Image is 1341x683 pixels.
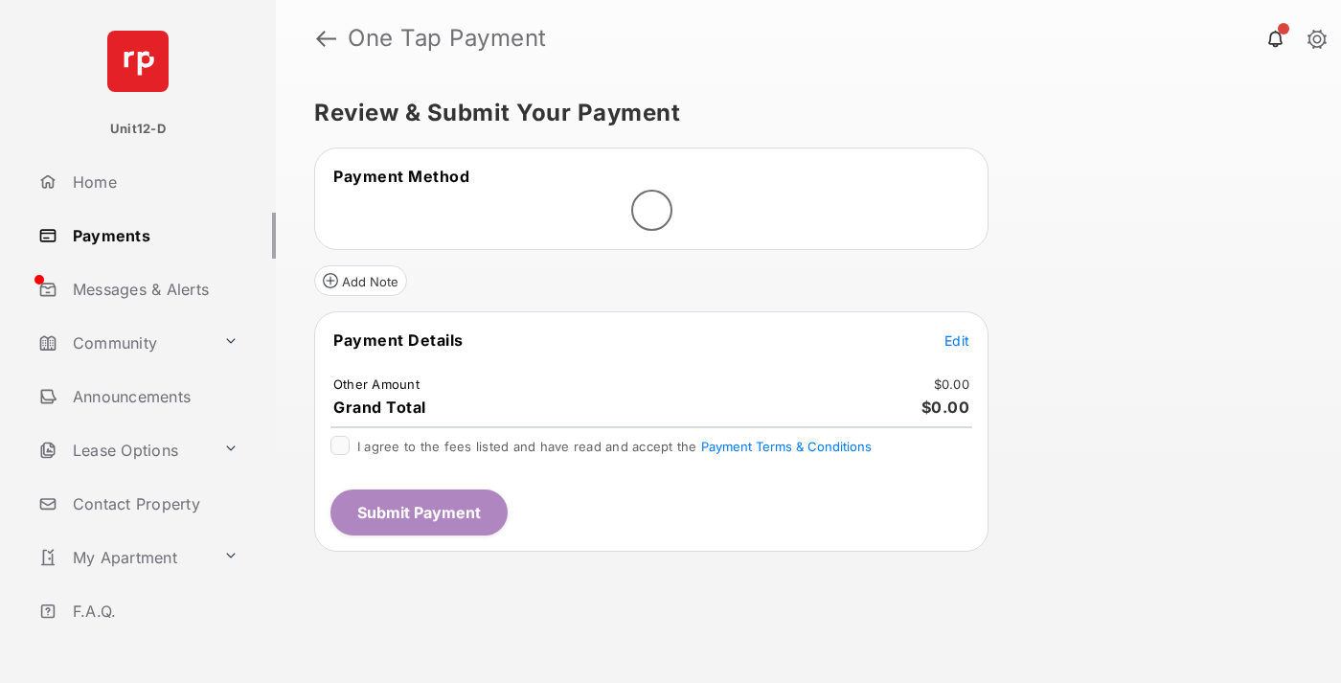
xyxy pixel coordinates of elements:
[107,31,169,92] img: svg+xml;base64,PHN2ZyB4bWxucz0iaHR0cDovL3d3dy53My5vcmcvMjAwMC9zdmciIHdpZHRoPSI2NCIgaGVpZ2h0PSI2NC...
[31,481,276,527] a: Contact Property
[357,439,872,454] span: I agree to the fees listed and have read and accept the
[921,398,970,417] span: $0.00
[31,374,276,420] a: Announcements
[314,102,1287,125] h5: Review & Submit Your Payment
[333,167,469,186] span: Payment Method
[332,376,420,393] td: Other Amount
[314,265,407,296] button: Add Note
[333,398,426,417] span: Grand Total
[330,489,508,535] button: Submit Payment
[933,376,970,393] td: $0.00
[333,330,464,350] span: Payment Details
[31,427,216,473] a: Lease Options
[31,320,216,366] a: Community
[31,588,276,634] a: F.A.Q.
[110,120,166,139] p: Unit12-D
[31,535,216,581] a: My Apartment
[31,266,276,312] a: Messages & Alerts
[31,159,276,205] a: Home
[31,213,276,259] a: Payments
[701,439,872,454] button: I agree to the fees listed and have read and accept the
[944,330,969,350] button: Edit
[944,332,969,349] span: Edit
[348,27,547,50] strong: One Tap Payment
